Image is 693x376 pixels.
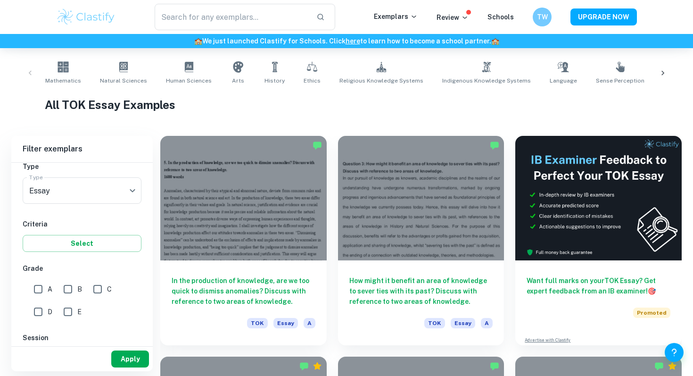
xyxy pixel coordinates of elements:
[23,333,141,343] h6: Session
[537,12,548,22] h6: TW
[487,13,514,21] a: Schools
[56,8,116,26] img: Clastify logo
[338,136,504,345] a: How might it benefit an area of knowledge to sever ties with its past? Discuss with reference to ...
[107,284,112,294] span: C
[48,307,52,317] span: D
[313,141,322,150] img: Marked
[264,76,285,85] span: History
[349,276,493,307] h6: How might it benefit an area of knowledge to sever ties with its past? Discuss with reference to ...
[77,284,82,294] span: B
[490,361,499,371] img: Marked
[100,76,147,85] span: Natural Sciences
[2,36,691,46] h6: We just launched Clastify for Schools. Click to learn how to become a school partner.
[424,318,445,328] span: TOK
[437,12,469,23] p: Review
[490,141,499,150] img: Marked
[596,76,644,85] span: Sense Perception
[515,136,682,345] a: Want full marks on yourTOK Essay? Get expert feedback from an IB examiner!PromotedAdvertise with ...
[654,361,664,371] img: Marked
[442,76,531,85] span: Indigenous Knowledge Systems
[374,11,418,22] p: Exemplars
[194,37,202,45] span: 🏫
[313,361,322,371] div: Premium
[111,351,149,368] button: Apply
[665,343,684,362] button: Help and Feedback
[172,276,315,307] h6: In the production of knowledge, are we too quick to dismiss anomalies? Discuss with reference to ...
[232,76,244,85] span: Arts
[160,136,327,345] a: In the production of knowledge, are we too quick to dismiss anomalies? Discuss with reference to ...
[525,337,570,343] a: Advertise with Clastify
[23,235,141,252] button: Select
[346,37,360,45] a: here
[155,4,309,30] input: Search for any exemplars...
[23,161,141,172] h6: Type
[570,8,637,25] button: UPGRADE NOW
[633,308,670,318] span: Promoted
[668,361,677,371] div: Premium
[533,8,552,26] button: TW
[491,37,499,45] span: 🏫
[77,307,82,317] span: E
[29,173,43,181] label: Type
[648,287,656,295] span: 🎯
[45,96,648,113] h1: All TOK Essay Examples
[515,136,682,260] img: Thumbnail
[527,276,670,296] h6: Want full marks on your TOK Essay ? Get expert feedback from an IB examiner!
[23,219,141,229] h6: Criteria
[23,177,141,204] div: Essay
[481,318,493,328] span: A
[550,76,577,85] span: Language
[339,76,423,85] span: Religious Knowledge Systems
[273,318,298,328] span: Essay
[247,318,268,328] span: TOK
[304,76,321,85] span: Ethics
[23,263,141,274] h6: Grade
[11,136,153,162] h6: Filter exemplars
[304,318,315,328] span: A
[45,76,81,85] span: Mathematics
[451,318,475,328] span: Essay
[166,76,212,85] span: Human Sciences
[299,361,309,371] img: Marked
[48,284,52,294] span: A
